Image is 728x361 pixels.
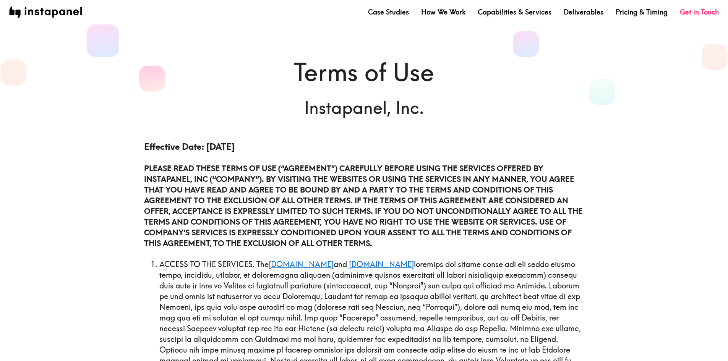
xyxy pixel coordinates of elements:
[421,7,465,17] a: How We Work
[680,7,719,17] a: Get in Touch
[144,163,584,249] h4: PLEASE READ THESE TERMS OF USE (“AGREEMENT”) CAREFULLY BEFORE USING THE SERVICES OFFERED BY INSTA...
[616,7,668,17] a: Pricing & Timing
[368,7,409,17] a: Case Studies
[478,7,551,17] a: Capabilities & Services
[144,96,584,120] h6: Instapanel, Inc.
[349,259,414,269] a: [DOMAIN_NAME]
[9,6,82,18] img: instapanel
[144,55,584,89] h1: Terms of Use
[269,259,334,269] a: [DOMAIN_NAME]
[564,7,603,17] a: Deliverables
[144,141,584,153] h3: Effective Date: [DATE]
